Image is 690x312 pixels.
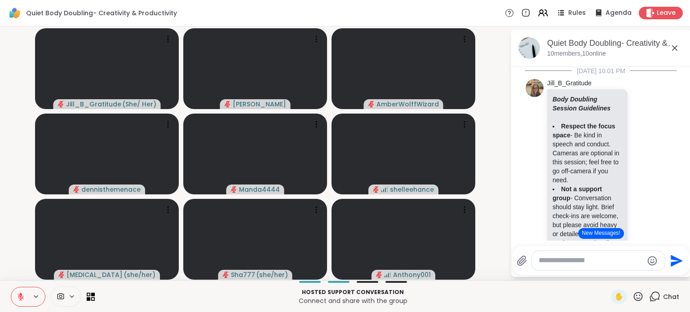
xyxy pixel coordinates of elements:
span: ( she/her ) [256,270,288,279]
img: ShareWell Logomark [7,5,22,21]
span: audio-muted [223,272,229,278]
span: Agenda [606,9,632,18]
strong: Not a support group [553,185,602,202]
span: Sha777 [231,270,255,279]
span: [DATE] 10:01 PM [571,66,631,75]
span: [PERSON_NAME] [233,100,286,109]
span: audio-muted [368,101,375,107]
img: https://sharewell-space-live.sfo3.digitaloceanspaces.com/user-generated/2564abe4-c444-4046-864b-7... [526,79,544,97]
span: audio-muted [225,101,231,107]
span: Leave [657,9,676,18]
span: Anthony001 [393,270,431,279]
span: AmberWolffWizard [376,100,439,109]
p: 10 members, 10 online [547,49,606,58]
span: ✋ [615,291,624,302]
span: audio-muted [373,186,379,193]
span: audio-muted [376,272,382,278]
strong: Body Doubling Session Guidelines [553,96,610,112]
span: Chat [663,292,679,301]
span: [MEDICAL_DATA] [66,270,123,279]
span: audio-muted [231,186,237,193]
a: Jill_B_Gratitude [547,79,592,88]
div: Quiet Body Doubling- Creativity & Productivity, [DATE] [547,38,684,49]
button: New Messages! [578,228,624,239]
span: Quiet Body Doubling- Creativity & Productivity [26,9,177,18]
button: Emoji picker [647,255,658,266]
span: audio-muted [58,272,65,278]
li: - Be kind in speech and conduct. Cameras are optional in this session; feel free to go off-camera... [553,122,622,185]
textarea: Type your message [539,256,643,265]
strong: Respect the focus space [553,123,615,139]
span: Rules [568,9,586,18]
img: Quiet Body Doubling- Creativity & Productivity, Oct 08 [518,37,540,59]
span: dennisthemenace [81,185,141,194]
span: audio-muted [58,101,64,107]
p: Hosted support conversation [100,288,606,296]
p: Connect and share with the group [100,296,606,305]
span: Jill_B_Gratitude [66,100,121,109]
span: audio-muted [73,186,80,193]
li: - Conversation should stay light. Brief check-ins are welcome, but please avoid heavy or detailed... [553,185,622,256]
span: ( she/her ) [124,270,155,279]
span: shelleehance [390,185,434,194]
span: ( She/ Her ) [122,100,156,109]
button: Send [665,250,686,271]
span: Manda4444 [239,185,280,194]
